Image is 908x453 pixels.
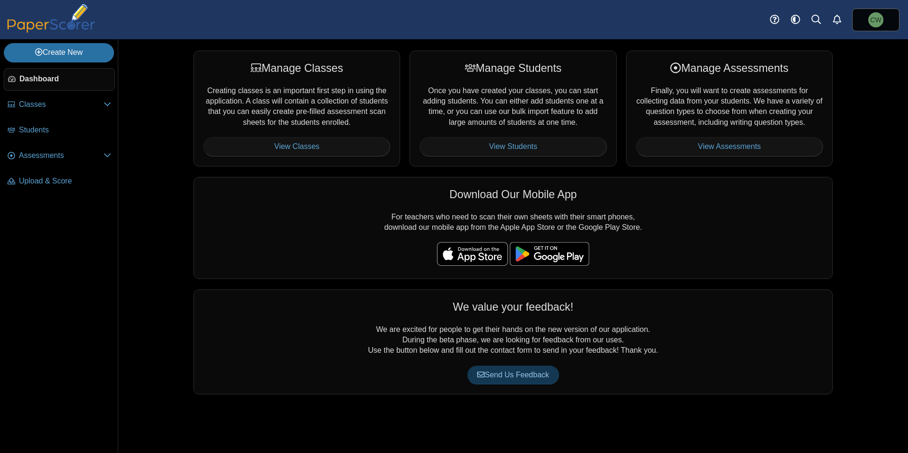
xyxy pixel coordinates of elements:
div: Manage Assessments [636,61,823,76]
img: PaperScorer [4,4,98,33]
span: Christian Wallen [868,12,883,27]
div: We value your feedback! [203,299,823,314]
div: Download Our Mobile App [203,187,823,202]
div: We are excited for people to get their hands on the new version of our application. During the be... [193,289,833,394]
span: Christian Wallen [870,17,881,23]
a: Students [4,119,115,142]
div: Finally, you will want to create assessments for collecting data from your students. We have a va... [626,51,833,166]
img: apple-store-badge.svg [437,242,508,266]
a: Send Us Feedback [467,366,559,384]
div: Creating classes is an important first step in using the application. A class will contain a coll... [193,51,400,166]
span: Assessments [19,150,104,161]
a: Upload & Score [4,170,115,193]
a: Christian Wallen [852,9,899,31]
div: Manage Students [419,61,606,76]
a: View Students [419,137,606,156]
a: View Assessments [636,137,823,156]
a: Create New [4,43,114,62]
img: google-play-badge.png [510,242,589,266]
a: Assessments [4,145,115,167]
span: Upload & Score [19,176,111,186]
a: Classes [4,94,115,116]
a: Alerts [827,9,847,30]
a: PaperScorer [4,26,98,34]
span: Students [19,125,111,135]
span: Send Us Feedback [477,371,549,379]
div: Manage Classes [203,61,390,76]
div: Once you have created your classes, you can start adding students. You can either add students on... [410,51,616,166]
div: For teachers who need to scan their own sheets with their smart phones, download our mobile app f... [193,177,833,279]
span: Dashboard [19,74,111,84]
a: Dashboard [4,68,115,91]
a: View Classes [203,137,390,156]
span: Classes [19,99,104,110]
